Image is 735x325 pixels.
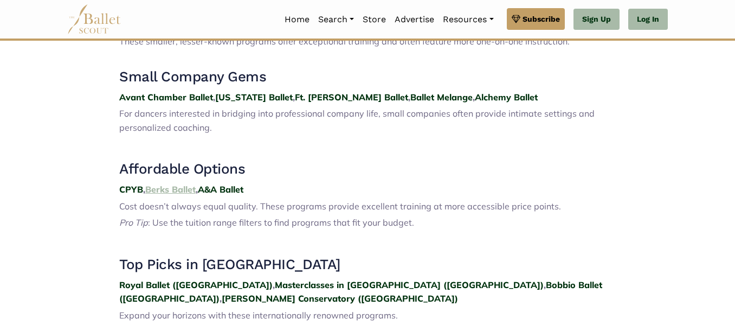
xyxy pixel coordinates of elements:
[213,92,215,103] strong: ,
[293,92,295,103] strong: ,
[512,13,520,25] img: gem.svg
[198,184,243,195] a: A&A Ballet
[119,108,595,133] span: For dancers interested in bridging into professional company life, small companies often provide ...
[145,184,196,195] a: Berks Ballet
[544,279,546,290] strong: ,
[390,8,439,31] a: Advertise
[119,279,273,290] a: Royal Ballet ([GEOGRAPHIC_DATA])
[507,8,565,30] a: Subscribe
[523,13,560,25] span: Subscribe
[280,8,314,31] a: Home
[119,36,570,47] span: These smaller, lesser-known programs offer exceptional training and often feature more one-on-one...
[119,68,616,86] h3: Small Company Gems
[314,8,358,31] a: Search
[148,217,414,228] span: : Use the tuition range filters to find programs that fit your budget.
[119,256,616,274] h3: Top Picks in [GEOGRAPHIC_DATA]
[119,201,561,212] span: Cost doesn’t always equal quality. These programs provide excellent training at more accessible p...
[295,92,408,103] a: Ft. [PERSON_NAME] Ballet
[119,310,398,321] span: Expand your horizons with these internationally renowned programs.
[408,92,410,103] strong: ,
[573,9,620,30] a: Sign Up
[439,8,498,31] a: Resources
[119,184,143,195] a: CPYB
[119,92,213,103] a: Avant Chamber Ballet
[220,293,222,304] strong: ,
[215,92,293,103] a: [US_STATE] Ballet
[119,217,148,228] span: Pro Tip
[628,9,668,30] a: Log In
[119,160,616,179] h3: Affordable Options
[473,92,475,103] strong: ,
[475,92,538,103] a: Alchemy Ballet
[196,184,198,195] strong: ,
[275,279,544,290] a: Masterclasses in [GEOGRAPHIC_DATA] ([GEOGRAPHIC_DATA])
[222,293,458,304] a: [PERSON_NAME] Conservatory ([GEOGRAPHIC_DATA])
[410,92,473,103] a: Ballet Melange
[358,8,390,31] a: Store
[143,184,145,195] strong: ,
[273,279,275,290] strong: ,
